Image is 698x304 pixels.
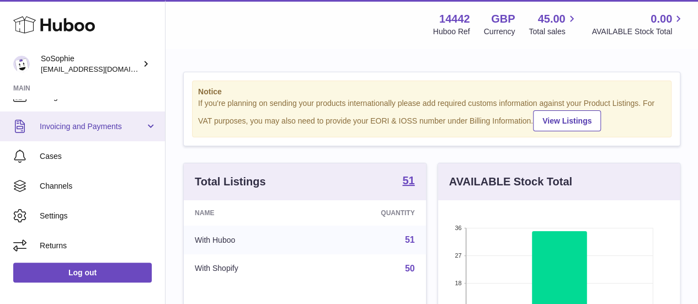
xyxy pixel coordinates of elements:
text: 27 [455,252,461,259]
span: Channels [40,181,157,191]
strong: GBP [491,12,515,26]
h3: AVAILABLE Stock Total [449,174,572,189]
span: AVAILABLE Stock Total [592,26,685,37]
span: Cases [40,151,157,162]
strong: Notice [198,87,665,97]
a: 45.00 Total sales [529,12,578,37]
img: internalAdmin-14442@internal.huboo.com [13,56,30,72]
a: 51 [405,235,415,244]
text: 36 [455,225,461,231]
strong: 51 [402,175,414,186]
td: With Huboo [184,226,314,254]
div: Currency [484,26,515,37]
span: 0.00 [651,12,672,26]
td: With Shopify [184,254,314,283]
div: SoSophie [41,54,140,74]
span: 45.00 [537,12,565,26]
span: Settings [40,211,157,221]
div: If you're planning on sending your products internationally please add required customs informati... [198,98,665,131]
a: 50 [405,264,415,273]
span: Returns [40,241,157,251]
a: View Listings [533,110,601,131]
span: Total sales [529,26,578,37]
th: Name [184,200,314,226]
th: Quantity [314,200,425,226]
span: Invoicing and Payments [40,121,145,132]
a: Log out [13,263,152,282]
a: 51 [402,175,414,188]
text: 18 [455,280,461,286]
a: 0.00 AVAILABLE Stock Total [592,12,685,37]
span: [EMAIL_ADDRESS][DOMAIN_NAME] [41,65,162,73]
h3: Total Listings [195,174,266,189]
strong: 14442 [439,12,470,26]
div: Huboo Ref [433,26,470,37]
